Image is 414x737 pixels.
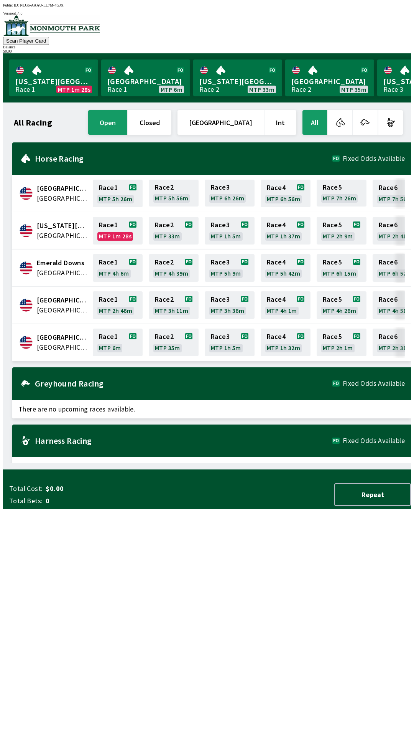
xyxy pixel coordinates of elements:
a: Race4MTP 5h 42m [261,254,310,282]
span: Race 6 [379,259,398,265]
a: Race3MTP 6h 26m [205,180,255,207]
div: Balance [3,45,411,49]
span: [US_STATE][GEOGRAPHIC_DATA] [199,76,276,86]
span: There are no upcoming races available. [12,457,411,475]
span: MTP 7h 56m [379,196,412,202]
span: MTP 1h 32m [267,345,300,351]
a: Race5MTP 6h 15m [317,254,366,282]
span: Race 2 [155,184,174,190]
span: Race 5 [323,296,342,302]
a: Race2MTP 4h 39m [149,254,199,282]
span: MTP 2h 41m [379,233,412,239]
a: Race2MTP 5h 56m [149,180,199,207]
span: Delaware Park [37,221,88,231]
a: Race1MTP 5h 26m [93,180,143,207]
span: Race 6 [379,334,398,340]
span: MTP 6h 56m [267,196,300,202]
span: MTP 4h 1m [267,307,297,314]
button: closed [128,110,171,135]
span: MTP 4h 26m [323,307,356,314]
span: Canterbury Park [37,183,88,193]
h2: Greyhound Racing [35,380,332,387]
span: Race 3 [211,222,230,228]
span: There are no upcoming races available. [12,400,411,418]
span: United States [37,268,88,278]
a: [US_STATE][GEOGRAPHIC_DATA]Race 1MTP 1m 28s [9,59,98,96]
span: $0.00 [46,484,166,493]
span: [US_STATE][GEOGRAPHIC_DATA] [15,76,92,86]
span: Race 1 [99,334,118,340]
div: Race 1 [15,86,35,93]
a: Race3MTP 3h 36m [205,291,255,319]
span: MTP 3h 11m [155,307,188,314]
span: Race 2 [155,296,174,302]
span: MTP 7h 26m [323,195,356,201]
a: Race1MTP 6m [93,329,143,356]
span: Fixed Odds Available [343,155,405,162]
a: [GEOGRAPHIC_DATA]Race 2MTP 35m [285,59,374,96]
span: Race 5 [323,184,342,190]
span: Fairmount Park [37,295,88,305]
a: Race1MTP 2h 46m [93,291,143,319]
div: Version 1.4.0 [3,11,411,15]
span: Race 3 [211,296,230,302]
span: Race 5 [323,259,342,265]
span: MTP 4h 51m [379,307,412,314]
button: All [302,110,327,135]
a: Race5MTP 7h 26m [317,180,366,207]
span: Race 2 [155,334,174,340]
a: Race3MTP 1h 5m [205,217,255,245]
span: MTP 5h 9m [211,270,241,276]
span: MTP 1h 5m [211,345,241,351]
div: Race 1 [107,86,127,93]
span: MTP 35m [155,345,180,351]
span: 0 [46,496,166,506]
span: MTP 6m [99,345,121,351]
span: Race 2 [155,222,174,228]
a: Race4MTP 4h 1m [261,291,310,319]
button: [GEOGRAPHIC_DATA] [177,110,264,135]
span: MTP 1m 28s [99,233,131,239]
span: MTP 6h 15m [323,270,356,276]
span: MTP 4h 6m [99,270,129,276]
span: Total Cost: [9,484,43,493]
span: MTP 1m 28s [58,86,90,93]
span: MTP 2h 9m [323,233,353,239]
a: Race3MTP 5h 9m [205,254,255,282]
span: MTP 5h 26m [99,196,132,202]
span: Race 1 [99,259,118,265]
button: Scan Player Card [3,37,49,45]
span: MTP 4h 39m [155,270,188,276]
span: Race 5 [323,334,342,340]
a: Race1MTP 1m 28s [93,217,143,245]
span: [GEOGRAPHIC_DATA] [291,76,368,86]
a: Race5MTP 2h 9m [317,217,366,245]
h2: Horse Racing [35,155,332,162]
a: Race1MTP 4h 6m [93,254,143,282]
span: Race 4 [267,334,286,340]
a: [GEOGRAPHIC_DATA]Race 1MTP 6m [101,59,190,96]
span: Fixed Odds Available [343,438,405,444]
a: Race2MTP 35m [149,329,199,356]
span: Emerald Downs [37,258,88,268]
span: MTP 33m [249,86,274,93]
h1: All Racing [14,119,52,126]
div: Race 3 [383,86,403,93]
a: Race2MTP 33m [149,217,199,245]
span: MTP 6h 26m [211,195,244,201]
span: Fixed Odds Available [343,380,405,387]
div: $ 0.00 [3,49,411,53]
a: Race5MTP 2h 1m [317,329,366,356]
span: United States [37,193,88,203]
span: Race 4 [267,296,286,302]
span: NLG6-AAAU-LL7M-4GJX [20,3,64,7]
span: Race 4 [267,259,286,265]
span: Race 1 [99,222,118,228]
span: Race 4 [267,222,286,228]
img: venue logo [3,15,100,36]
span: Race 4 [267,185,286,191]
span: United States [37,305,88,315]
a: Race4MTP 6h 56m [261,180,310,207]
span: Total Bets: [9,496,43,506]
h2: Harness Racing [35,438,332,444]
